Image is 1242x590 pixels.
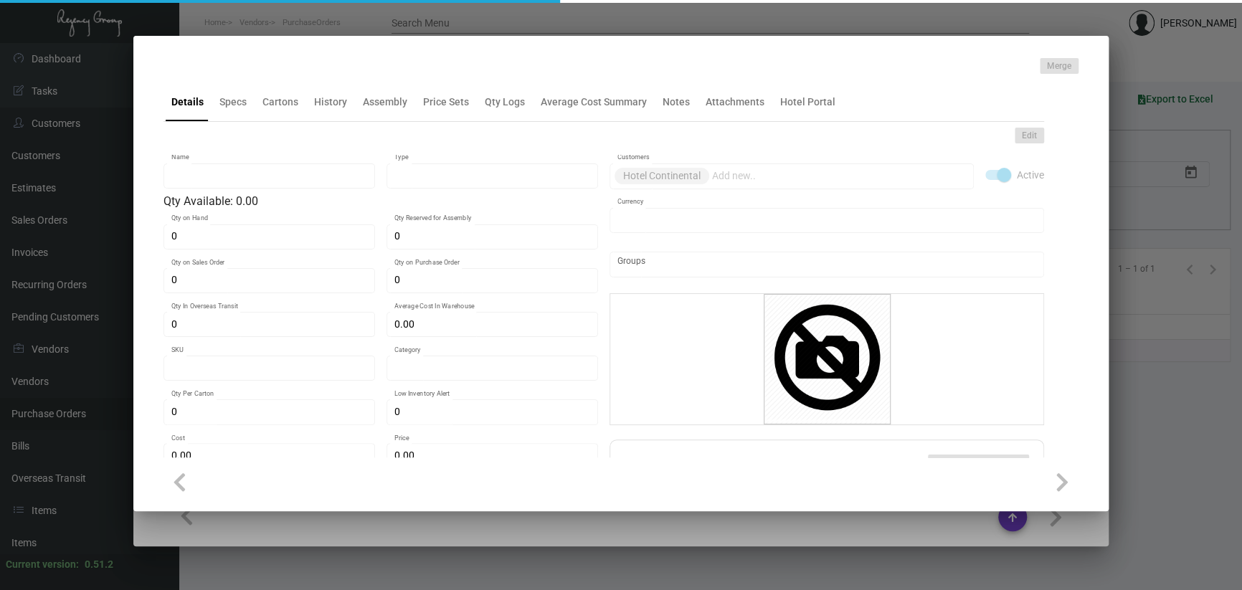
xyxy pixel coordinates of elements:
[1015,128,1044,143] button: Edit
[780,95,835,110] div: Hotel Portal
[219,95,247,110] div: Specs
[171,95,204,110] div: Details
[485,95,525,110] div: Qty Logs
[541,95,647,110] div: Average Cost Summary
[6,557,79,572] div: Current version:
[712,171,967,182] input: Add new..
[262,95,298,110] div: Cartons
[423,95,469,110] div: Price Sets
[663,95,690,110] div: Notes
[617,259,1037,270] input: Add new..
[314,95,347,110] div: History
[363,95,407,110] div: Assembly
[625,455,764,480] h2: Additional Fees
[1017,166,1044,184] span: Active
[85,557,113,572] div: 0.51.2
[1047,60,1071,72] span: Merge
[615,168,709,184] mat-chip: Hotel Continental
[706,95,764,110] div: Attachments
[1040,58,1079,74] button: Merge
[1022,130,1037,142] span: Edit
[163,193,598,210] div: Qty Available: 0.00
[928,455,1029,480] button: Add Additional Fee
